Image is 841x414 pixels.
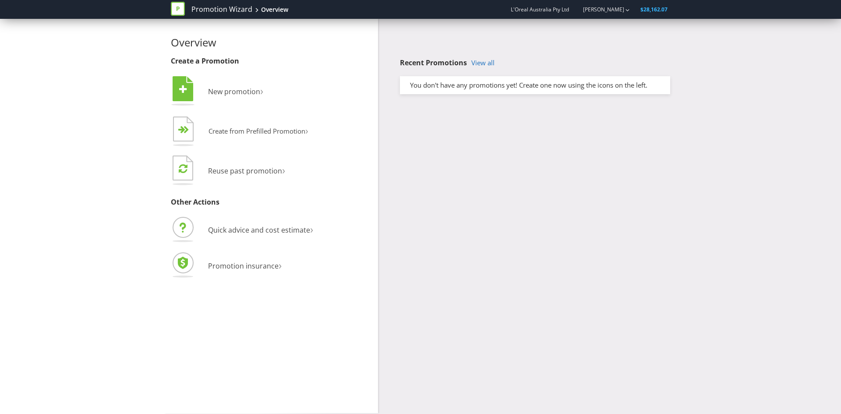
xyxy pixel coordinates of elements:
a: Promotion Wizard [191,4,252,14]
span: $28,162.07 [640,6,668,13]
tspan:  [179,163,187,173]
h3: Other Actions [171,198,371,206]
span: › [310,222,313,236]
tspan:  [179,85,187,94]
span: › [279,258,282,272]
span: L'Oreal Australia Pty Ltd [511,6,569,13]
div: You don't have any promotions yet! Create one now using the icons on the left. [403,81,667,90]
tspan:  [184,126,189,134]
span: › [305,124,308,137]
h2: Overview [171,37,371,48]
span: Promotion insurance [208,261,279,271]
a: [PERSON_NAME] [574,6,624,13]
span: Recent Promotions [400,58,467,67]
a: Quick advice and cost estimate› [171,225,313,235]
span: New promotion [208,87,260,96]
span: › [260,83,263,98]
span: Create from Prefilled Promotion [208,127,305,135]
h3: Create a Promotion [171,57,371,65]
span: Quick advice and cost estimate [208,225,310,235]
span: Reuse past promotion [208,166,282,176]
div: Overview [261,5,288,14]
button: Create from Prefilled Promotion› [171,114,309,149]
a: Promotion insurance› [171,261,282,271]
a: View all [471,59,495,67]
span: › [282,163,285,177]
